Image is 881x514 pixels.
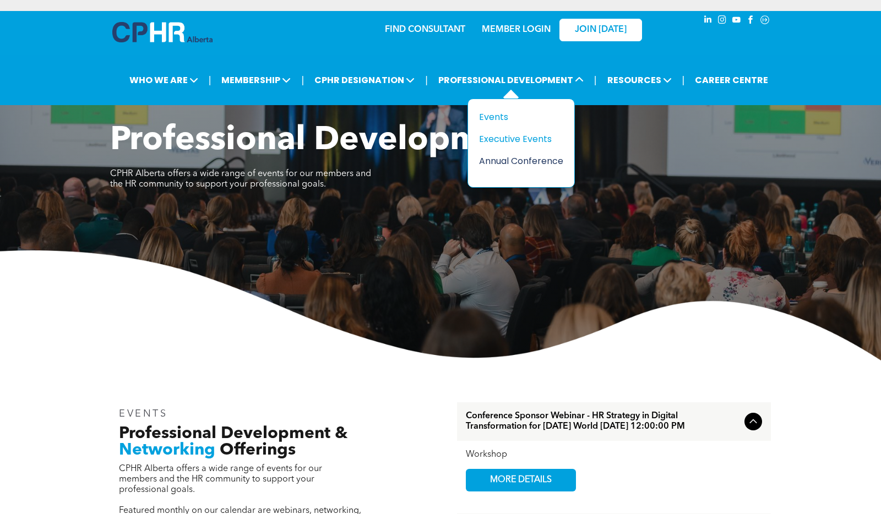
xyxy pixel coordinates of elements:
li: | [301,69,304,91]
a: youtube [730,14,742,29]
div: Annual Conference [479,154,555,168]
li: | [425,69,428,91]
a: CAREER CENTRE [692,70,771,90]
div: Executive Events [479,132,555,146]
a: Events [479,110,563,124]
li: | [594,69,597,91]
span: CPHR Alberta offers a wide range of events for our members and the HR community to support your p... [119,464,322,494]
a: MEMBER LOGIN [482,25,551,34]
a: linkedin [701,14,714,29]
a: Annual Conference [479,154,563,168]
a: facebook [744,14,757,29]
span: EVENTS [119,409,168,419]
a: instagram [716,14,728,29]
li: | [682,69,685,91]
span: PROFESSIONAL DEVELOPMENT [435,70,587,90]
span: CPHR DESIGNATION [311,70,418,90]
span: MORE DETAILS [477,469,564,491]
a: JOIN [DATE] [559,19,642,41]
a: Social network [759,14,771,29]
span: Professional Development & [119,425,347,442]
a: Executive Events [479,132,563,146]
span: RESOURCES [604,70,675,90]
span: CPHR Alberta offers a wide range of events for our members and the HR community to support your p... [110,169,371,189]
span: Networking [119,442,215,458]
img: A blue and white logo for cp alberta [112,22,213,42]
a: MORE DETAILS [466,469,576,491]
span: Conference Sponsor Webinar - HR Strategy in Digital Transformation for [DATE] World [DATE] 12:00:... [466,411,740,432]
li: | [209,69,211,91]
span: MEMBERSHIP [218,70,294,90]
span: WHO WE ARE [126,70,202,90]
div: Workshop [466,450,762,460]
span: Professional Development [110,124,532,157]
span: Offerings [220,442,296,458]
a: FIND CONSULTANT [385,25,465,34]
div: Events [479,110,555,124]
span: JOIN [DATE] [575,25,627,35]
